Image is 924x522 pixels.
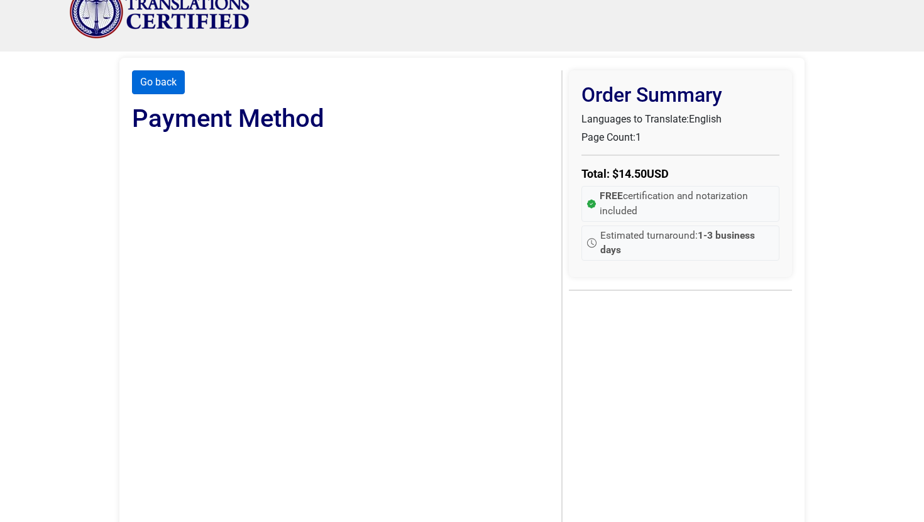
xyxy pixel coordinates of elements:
span: certification and notarization included [600,189,774,219]
span: Estimated turnaround: [600,229,774,258]
p: Total: $ USD [581,165,780,182]
p: Languages to Translate: [581,112,780,127]
h1: Payment Method [132,104,555,134]
strong: FREE [600,190,623,202]
h2: Order Summary [581,83,780,107]
span: English [689,113,722,125]
p: Page Count: [581,130,780,145]
span: 14.50 [619,167,647,180]
span: 1 [635,131,641,143]
button: Go back to previous step [132,70,185,94]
